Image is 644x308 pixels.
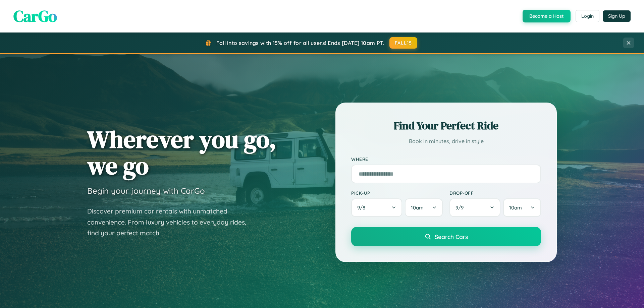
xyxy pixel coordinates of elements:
[435,233,468,240] span: Search Cars
[351,136,541,146] p: Book in minutes, drive in style
[357,204,369,211] span: 9 / 8
[389,37,418,49] button: FALL15
[411,204,424,211] span: 10am
[87,186,205,196] h3: Begin your journey with CarGo
[87,126,276,179] h1: Wherever you go, we go
[216,40,384,46] span: Fall into savings with 15% off for all users! Ends [DATE] 10am PT.
[351,118,541,133] h2: Find Your Perfect Ride
[13,5,57,27] span: CarGo
[351,198,402,217] button: 9/8
[449,190,541,196] label: Drop-off
[503,198,541,217] button: 10am
[455,204,467,211] span: 9 / 9
[576,10,599,22] button: Login
[509,204,522,211] span: 10am
[87,206,255,239] p: Discover premium car rentals with unmatched convenience. From luxury vehicles to everyday rides, ...
[351,156,541,162] label: Where
[523,10,571,22] button: Become a Host
[405,198,443,217] button: 10am
[449,198,500,217] button: 9/9
[351,227,541,246] button: Search Cars
[603,10,631,22] button: Sign Up
[351,190,443,196] label: Pick-up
